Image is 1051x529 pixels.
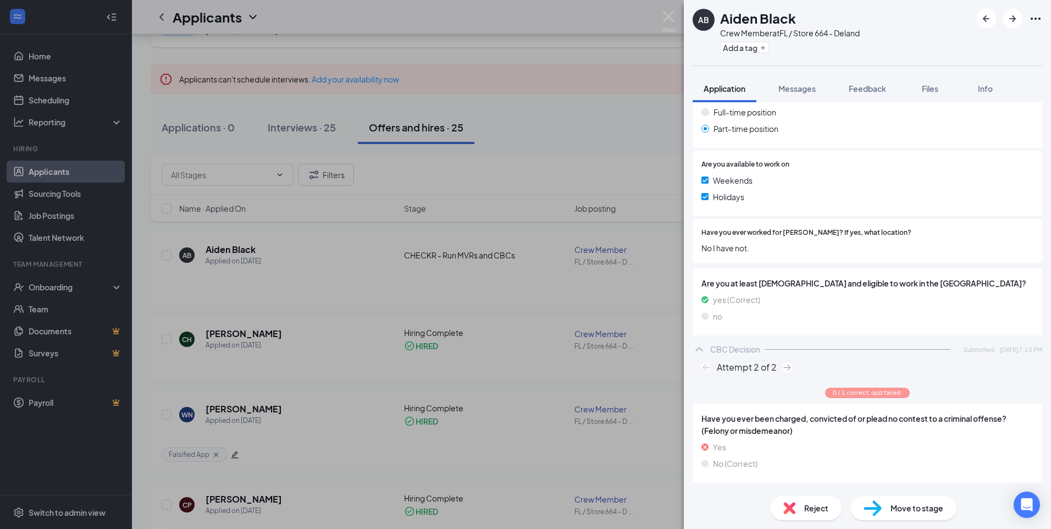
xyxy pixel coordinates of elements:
span: Reject [804,502,828,514]
svg: ArrowRight [1006,12,1019,25]
span: No I have not. [701,242,1033,254]
span: yes (Correct) [713,294,760,306]
button: ArrowLeftNew [976,9,996,29]
svg: ArrowLeftNew [980,12,993,25]
span: Have you ever worked for [PERSON_NAME]? If yes, what location? [701,228,911,238]
span: Feedback [849,84,886,93]
span: [DATE] 7:13 PM [1000,345,1042,354]
span: no [713,310,722,322]
span: Info [978,84,993,93]
span: Are you available to work on [701,159,789,170]
span: 0 / 1 correct, quiz failed. [833,388,902,397]
span: Application [704,84,745,93]
h1: Aiden Black [720,9,796,27]
span: Move to stage [890,502,943,514]
div: Crew Member at FL / Store 664 - Deland [720,27,860,38]
div: CBC Decision [710,344,760,355]
span: Part-time position [713,123,778,135]
span: Messages [778,84,816,93]
div: AB [698,14,709,25]
span: Attempt 2 of 2 [717,360,777,374]
div: Open Intercom Messenger [1014,492,1040,518]
svg: ChevronUp [693,343,706,356]
span: Submitted: [964,345,995,354]
span: Full-time position [713,106,776,118]
span: Yes [713,441,726,453]
svg: Plus [760,45,766,51]
span: Weekends [713,174,753,186]
button: PlusAdd a tag [720,42,769,53]
span: No (Correct) [713,458,757,470]
svg: Ellipses [1029,12,1042,25]
span: Files [922,84,938,93]
span: Are you at least [DEMOGRAPHIC_DATA] and eligible to work in the [GEOGRAPHIC_DATA]? [701,277,1033,289]
span: Have you ever been charged, convicted of or plead no contest to a criminal offense? (Felony or mi... [701,412,1033,437]
span: Holidays [713,191,744,203]
button: ArrowRight [1003,9,1022,29]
